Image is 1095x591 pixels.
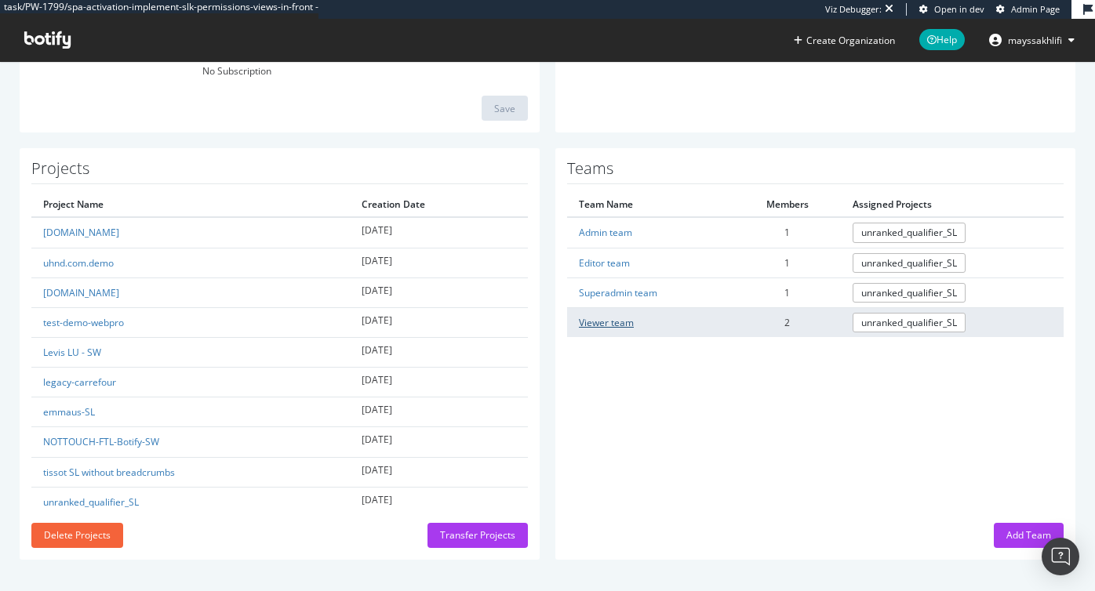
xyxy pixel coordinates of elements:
span: Admin Page [1011,3,1060,15]
span: Open in dev [934,3,984,15]
div: Open Intercom Messenger [1042,538,1079,575]
button: mayssakhlifi [977,27,1087,53]
div: Viz Debugger: [825,3,882,16]
a: Admin Page [996,3,1060,16]
span: mayssakhlifi [1008,34,1062,47]
span: Help [919,29,965,50]
button: Create Organization [793,33,896,48]
a: Open in dev [919,3,984,16]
